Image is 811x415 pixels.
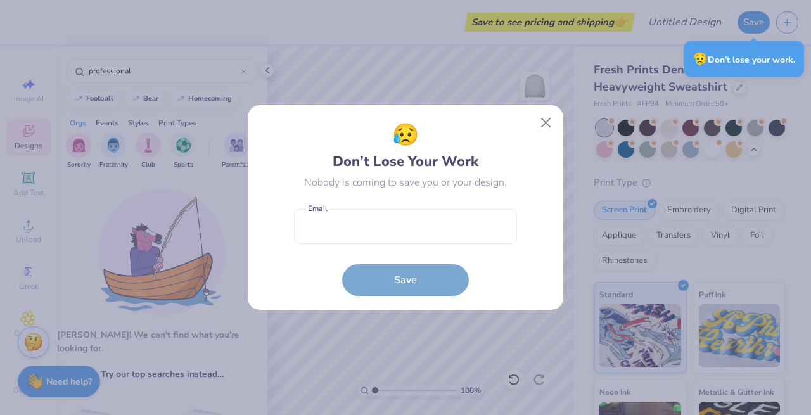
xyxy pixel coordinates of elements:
button: Close [534,111,558,135]
span: 😥 [392,119,419,151]
div: Nobody is coming to save you or your design. [304,175,507,190]
div: Don’t Lose Your Work [333,119,478,172]
span: 😥 [693,51,708,67]
div: Don’t lose your work. [684,41,804,77]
